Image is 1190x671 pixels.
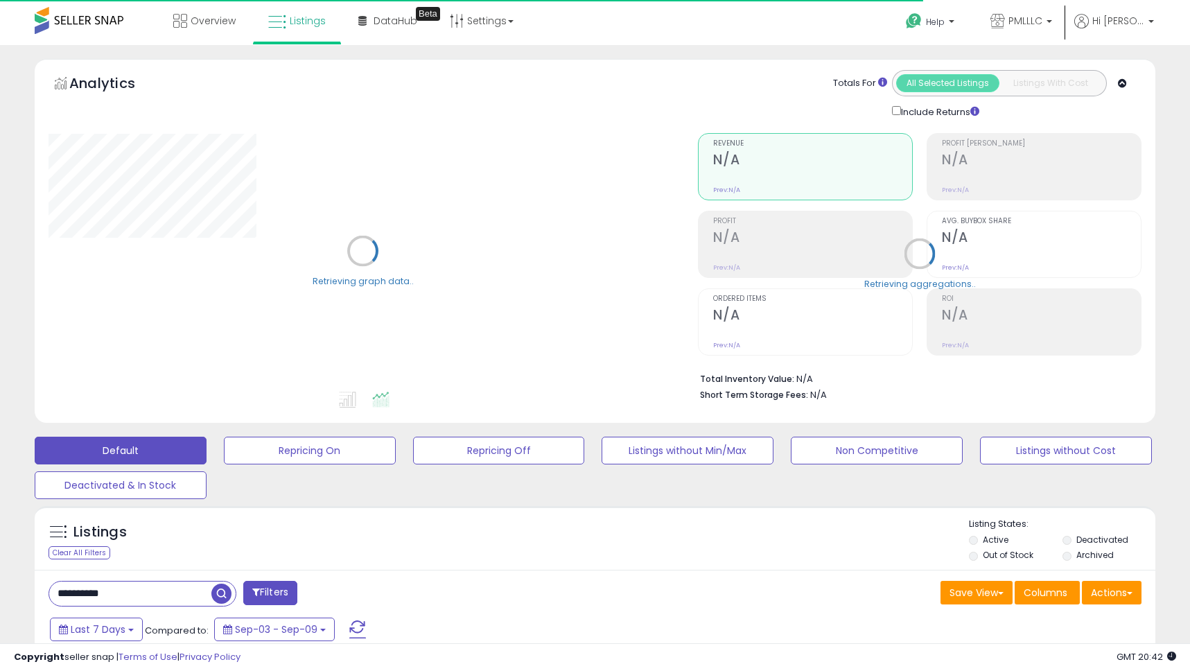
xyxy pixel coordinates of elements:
button: Repricing Off [413,437,585,464]
a: Privacy Policy [180,650,240,663]
div: Include Returns [882,103,996,119]
div: seller snap | | [14,651,240,664]
a: Terms of Use [119,650,177,663]
button: Listings without Cost [980,437,1152,464]
label: Out of Stock [983,549,1033,561]
span: Sep-03 - Sep-09 [235,622,317,636]
span: PMLLLC [1008,14,1042,28]
span: DataHub [374,14,417,28]
button: Columns [1015,581,1080,604]
h5: Listings [73,523,127,542]
label: Active [983,534,1008,546]
button: All Selected Listings [896,74,999,92]
span: Columns [1024,586,1067,600]
label: Archived [1076,549,1114,561]
a: Help [895,2,968,45]
button: Repricing On [224,437,396,464]
div: Clear All Filters [49,546,110,559]
span: Hi [PERSON_NAME] [1092,14,1144,28]
span: Last 7 Days [71,622,125,636]
span: 2025-09-17 20:42 GMT [1117,650,1176,663]
button: Last 7 Days [50,618,143,641]
a: Hi [PERSON_NAME] [1074,14,1154,45]
div: Totals For [833,77,887,90]
button: Sep-03 - Sep-09 [214,618,335,641]
button: Filters [243,581,297,605]
label: Deactivated [1076,534,1128,546]
button: Non Competitive [791,437,963,464]
button: Actions [1082,581,1141,604]
div: Retrieving aggregations.. [864,277,976,290]
span: Compared to: [145,624,209,637]
span: Listings [290,14,326,28]
strong: Copyright [14,650,64,663]
span: Overview [191,14,236,28]
i: Get Help [905,12,922,30]
button: Listings With Cost [999,74,1102,92]
button: Save View [940,581,1013,604]
button: Deactivated & In Stock [35,471,207,499]
span: Help [926,16,945,28]
button: Listings without Min/Max [602,437,773,464]
div: Tooltip anchor [416,7,440,21]
h5: Analytics [69,73,162,96]
div: Retrieving graph data.. [313,274,414,287]
p: Listing States: [969,518,1155,531]
button: Default [35,437,207,464]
